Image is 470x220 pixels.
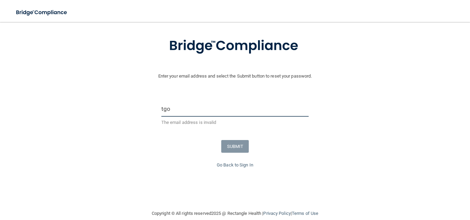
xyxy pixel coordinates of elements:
[436,173,462,199] iframe: Drift Widget Chat Controller
[161,118,309,127] p: The email address is invalid
[155,28,315,64] img: bridge_compliance_login_screen.278c3ca4.svg
[161,101,309,117] input: Email
[217,162,253,167] a: Go Back to Sign In
[292,211,318,216] a: Terms of Use
[221,140,249,153] button: SUBMIT
[10,5,74,20] img: bridge_compliance_login_screen.278c3ca4.svg
[263,211,290,216] a: Privacy Policy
